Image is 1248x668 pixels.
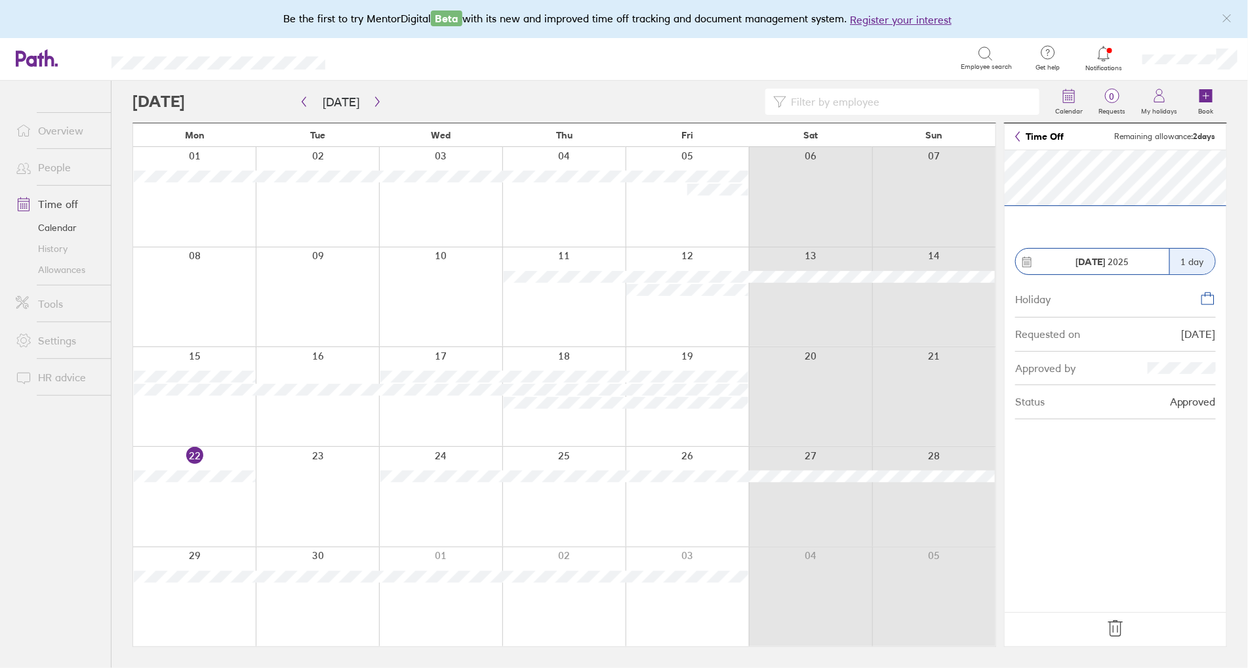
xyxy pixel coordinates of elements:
[1194,131,1216,141] strong: 2 days
[850,12,952,28] button: Register your interest
[1114,132,1216,141] span: Remaining allowance:
[1076,257,1129,267] span: 2025
[5,117,111,144] a: Overview
[1133,81,1185,123] a: My holidays
[432,130,451,140] span: Wed
[1027,64,1070,72] span: Get help
[1015,396,1045,407] div: Status
[361,52,394,64] div: Search
[803,130,818,140] span: Sat
[1015,291,1051,305] div: Holiday
[786,89,1032,114] input: Filter by employee
[1169,249,1215,274] div: 1 day
[1191,104,1222,115] label: Book
[431,10,462,26] span: Beta
[1047,81,1091,123] a: Calendar
[5,217,111,238] a: Calendar
[1170,396,1216,407] div: Approved
[1083,64,1125,72] span: Notifications
[5,327,111,354] a: Settings
[5,364,111,390] a: HR advice
[1133,104,1185,115] label: My holidays
[185,130,205,140] span: Mon
[681,130,693,140] span: Fri
[1182,328,1216,340] div: [DATE]
[5,154,111,180] a: People
[5,238,111,259] a: History
[310,130,325,140] span: Tue
[961,63,1013,71] span: Employee search
[1047,104,1091,115] label: Calendar
[5,259,111,280] a: Allowances
[5,191,111,217] a: Time off
[1015,328,1080,340] div: Requested on
[283,10,965,28] div: Be the first to try MentorDigital with its new and improved time off tracking and document manage...
[1091,81,1133,123] a: 0Requests
[1185,81,1227,123] a: Book
[925,130,942,140] span: Sun
[1015,131,1064,142] a: Time Off
[556,130,573,140] span: Thu
[1015,362,1076,374] div: Approved by
[1076,256,1106,268] strong: [DATE]
[1091,104,1133,115] label: Requests
[1083,45,1125,72] a: Notifications
[5,291,111,317] a: Tools
[312,91,370,113] button: [DATE]
[1091,91,1133,102] span: 0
